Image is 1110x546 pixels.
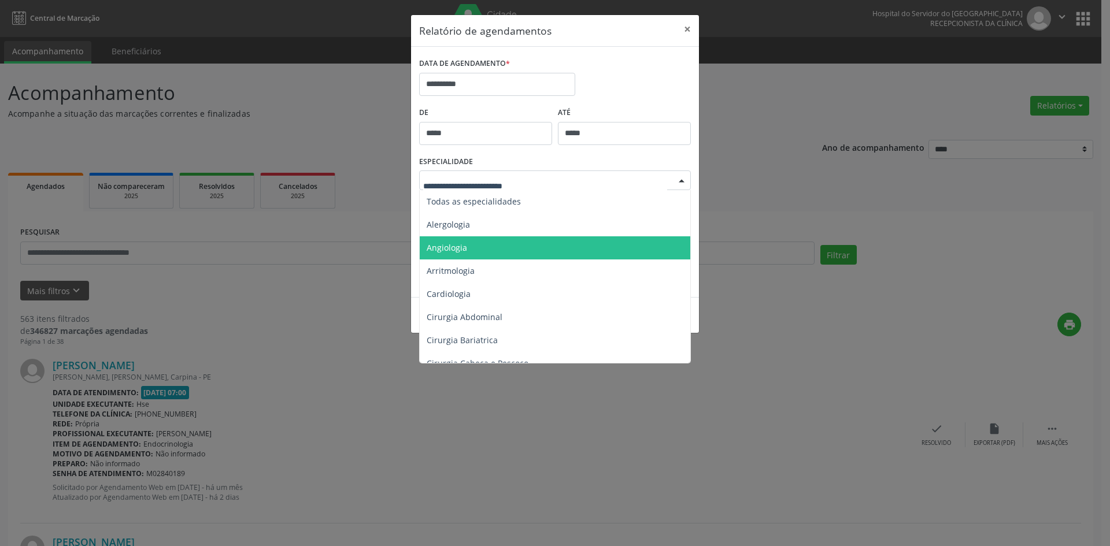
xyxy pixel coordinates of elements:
[419,23,552,38] h5: Relatório de agendamentos
[427,265,475,276] span: Arritmologia
[427,335,498,346] span: Cirurgia Bariatrica
[419,153,473,171] label: ESPECIALIDADE
[427,288,471,299] span: Cardiologia
[676,15,699,43] button: Close
[427,219,470,230] span: Alergologia
[419,55,510,73] label: DATA DE AGENDAMENTO
[427,311,502,322] span: Cirurgia Abdominal
[558,104,691,122] label: ATÉ
[427,196,521,207] span: Todas as especialidades
[419,104,552,122] label: De
[427,358,528,369] span: Cirurgia Cabeça e Pescoço
[427,242,467,253] span: Angiologia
